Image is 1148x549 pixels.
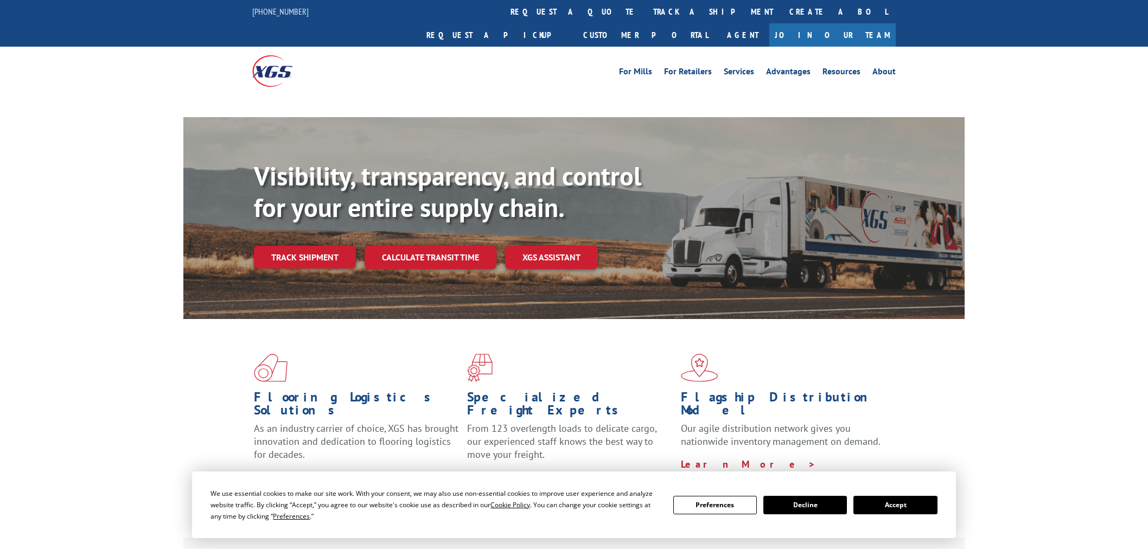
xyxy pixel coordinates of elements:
[664,67,712,79] a: For Retailers
[254,246,356,269] a: Track shipment
[619,67,652,79] a: For Mills
[822,67,860,79] a: Resources
[681,422,881,448] span: Our agile distribution network gives you nationwide inventory management on demand.
[681,458,816,470] a: Learn More >
[853,496,937,514] button: Accept
[716,23,769,47] a: Agent
[872,67,896,79] a: About
[192,471,956,538] div: Cookie Consent Prompt
[418,23,575,47] a: Request a pickup
[575,23,716,47] a: Customer Portal
[254,354,288,382] img: xgs-icon-total-supply-chain-intelligence-red
[467,354,493,382] img: xgs-icon-focused-on-flooring-red
[252,6,309,17] a: [PHONE_NUMBER]
[681,391,886,422] h1: Flagship Distribution Model
[763,496,847,514] button: Decline
[254,422,458,461] span: As an industry carrier of choice, XGS has brought innovation and dedication to flooring logistics...
[505,246,598,269] a: XGS ASSISTANT
[467,471,602,483] a: Learn More >
[467,422,672,470] p: From 123 overlength loads to delicate cargo, our experienced staff knows the best way to move you...
[211,488,660,522] div: We use essential cookies to make our site work. With your consent, we may also use non-essential ...
[254,159,641,224] b: Visibility, transparency, and control for your entire supply chain.
[273,512,310,521] span: Preferences
[769,23,896,47] a: Join Our Team
[254,471,389,483] a: Learn More >
[766,67,811,79] a: Advantages
[724,67,754,79] a: Services
[365,246,496,269] a: Calculate transit time
[254,391,459,422] h1: Flooring Logistics Solutions
[681,354,718,382] img: xgs-icon-flagship-distribution-model-red
[673,496,757,514] button: Preferences
[467,391,672,422] h1: Specialized Freight Experts
[490,500,530,509] span: Cookie Policy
